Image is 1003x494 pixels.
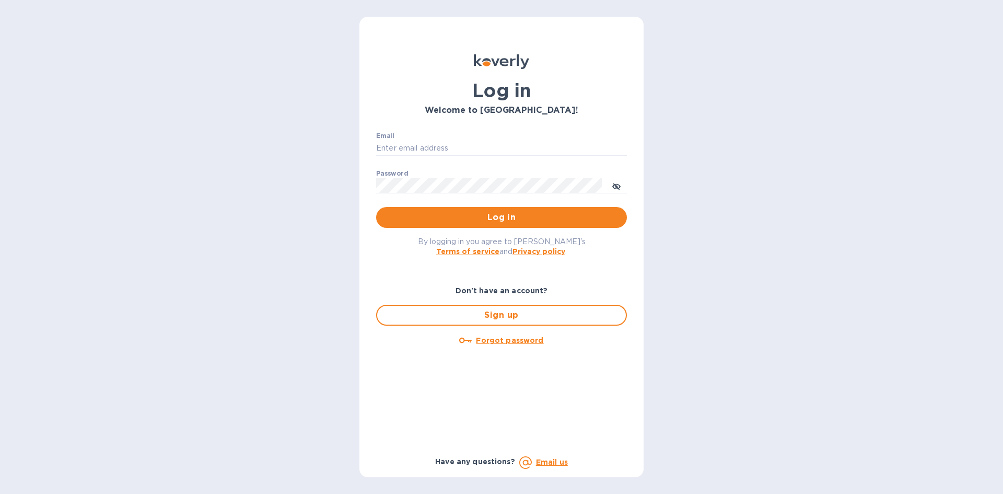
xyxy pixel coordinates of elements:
[376,305,627,326] button: Sign up
[436,247,499,256] a: Terms of service
[606,175,627,196] button: toggle password visibility
[386,309,617,321] span: Sign up
[474,54,529,69] img: Koverly
[384,211,619,224] span: Log in
[476,336,543,344] u: Forgot password
[376,170,408,177] label: Password
[376,141,627,156] input: Enter email address
[456,286,548,295] b: Don't have an account?
[376,133,394,139] label: Email
[536,458,568,466] a: Email us
[512,247,565,256] a: Privacy policy
[418,237,586,256] span: By logging in you agree to [PERSON_NAME]'s and .
[376,106,627,116] h3: Welcome to [GEOGRAPHIC_DATA]!
[376,79,627,101] h1: Log in
[376,207,627,228] button: Log in
[435,457,515,466] b: Have any questions?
